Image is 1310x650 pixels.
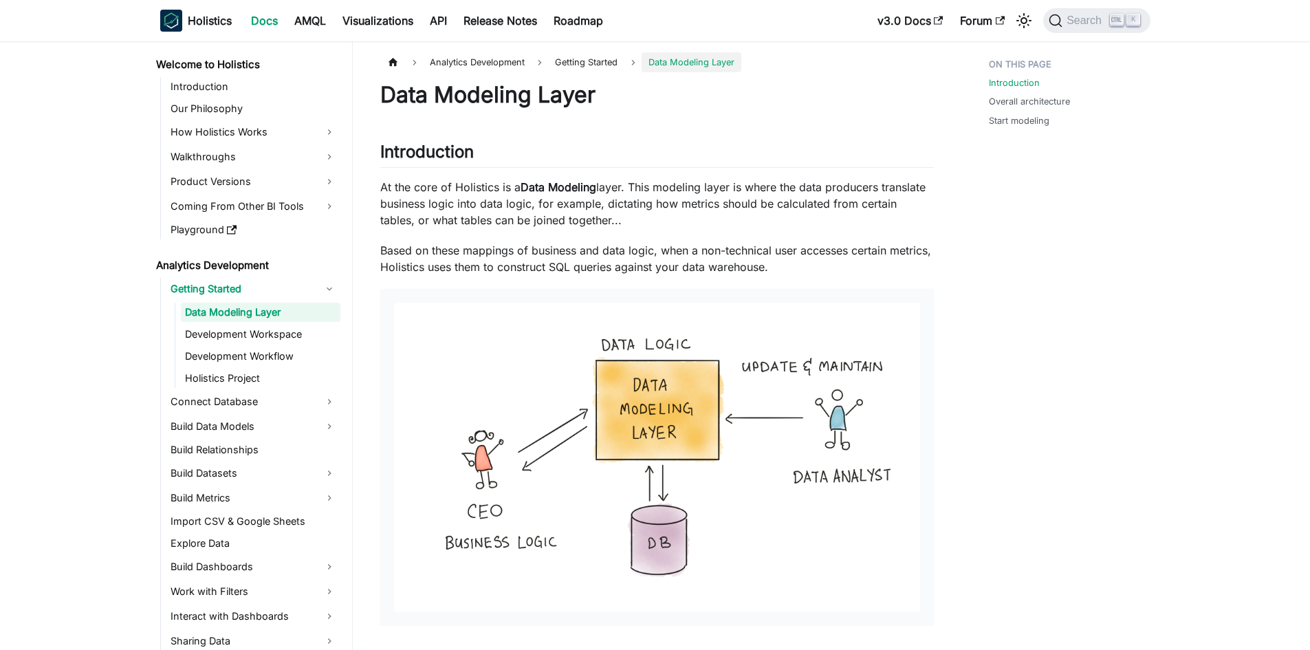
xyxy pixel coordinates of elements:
a: Coming From Other BI Tools [166,195,340,217]
a: Build Data Models [166,415,340,437]
button: Switch between dark and light mode (currently light mode) [1013,10,1035,32]
a: Work with Filters [166,581,340,603]
a: Development Workflow [181,347,340,366]
a: How Holistics Works [166,121,340,143]
span: Data Modeling Layer [642,52,741,72]
a: Build Metrics [166,487,340,509]
a: Product Versions [166,171,340,193]
p: Based on these mappings of business and data logic, when a non-technical user accesses certain me... [380,242,934,275]
a: Data Modeling Layer [181,303,340,322]
a: Holistics Project [181,369,340,388]
a: Analytics Development [152,256,340,275]
b: Holistics [188,12,232,29]
a: HolisticsHolistics [160,10,232,32]
h2: Introduction [380,142,934,168]
a: Interact with Dashboards [166,605,340,627]
a: Playground [166,220,340,239]
h1: Data Modeling Layer [380,81,934,109]
a: Release Notes [455,10,545,32]
a: Development Workspace [181,325,340,344]
a: Docs [243,10,286,32]
a: Walkthroughs [166,146,340,168]
a: Build Relationships [166,440,340,459]
span: Analytics Development [423,52,532,72]
strong: Data Modeling [521,180,596,194]
a: Connect Database [166,391,340,413]
img: Data Modeling Layer [394,303,920,612]
button: Search (Ctrl+K) [1043,8,1150,33]
kbd: K [1126,14,1140,26]
a: Roadmap [545,10,611,32]
span: Search [1062,14,1110,27]
nav: Docs sidebar [146,41,353,650]
a: Home page [380,52,406,72]
a: Import CSV & Google Sheets [166,512,340,531]
a: Introduction [989,76,1040,89]
a: Welcome to Holistics [152,55,340,74]
a: Overall architecture [989,95,1070,108]
a: Build Dashboards [166,556,340,578]
a: AMQL [286,10,334,32]
a: v3.0 Docs [869,10,952,32]
span: Getting Started [548,52,624,72]
a: Explore Data [166,534,340,553]
nav: Breadcrumbs [380,52,934,72]
a: Build Datasets [166,462,340,484]
a: Visualizations [334,10,422,32]
a: API [422,10,455,32]
a: Getting Started [166,278,340,300]
a: Introduction [166,77,340,96]
img: Holistics [160,10,182,32]
p: At the core of Holistics is a layer. This modeling layer is where the data producers translate bu... [380,179,934,228]
a: Forum [952,10,1013,32]
a: Our Philosophy [166,99,340,118]
a: Start modeling [989,114,1049,127]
